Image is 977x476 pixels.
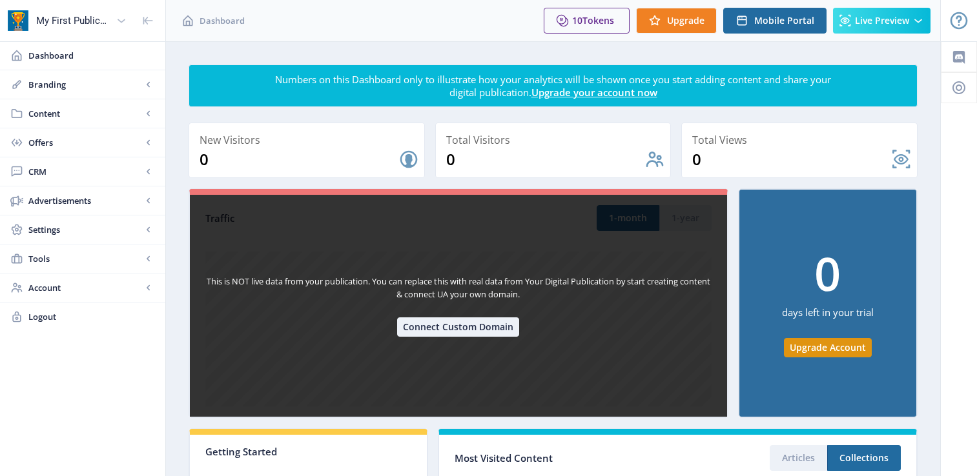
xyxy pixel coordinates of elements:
div: 0 [692,149,891,170]
span: Offers [28,136,142,149]
span: Tools [28,252,142,265]
span: CRM [28,165,142,178]
div: New Visitors [200,131,419,149]
span: Dashboard [200,14,245,27]
button: Mobile Portal [723,8,827,34]
div: My First Publication [36,6,111,35]
div: Total Views [692,131,912,149]
div: Total Visitors [446,131,666,149]
span: Advertisements [28,194,142,207]
img: app-icon.png [8,10,28,31]
div: Numbers on this Dashboard only to illustrate how your analytics will be shown once you start addi... [274,73,832,99]
div: Most Visited Content [455,448,677,468]
button: Upgrade [636,8,717,34]
button: Live Preview [833,8,931,34]
span: Tokens [582,14,614,26]
div: 0 [200,149,398,170]
span: Logout [28,310,155,323]
span: Dashboard [28,49,155,62]
button: 10Tokens [544,8,630,34]
button: Connect Custom Domain [397,317,519,337]
a: Upgrade your account now [531,86,657,99]
div: This is NOT live data from your publication. You can replace this with real data from Your Digita... [205,275,712,317]
button: Collections [827,445,901,471]
div: 0 [446,149,645,170]
button: Upgrade Account [784,338,872,357]
span: Settings [28,223,142,236]
span: Live Preview [855,15,909,26]
span: Content [28,107,142,120]
span: Branding [28,78,142,91]
button: Articles [770,445,827,471]
span: Upgrade [667,15,704,26]
div: Getting Started [205,445,411,458]
div: 0 [814,250,841,296]
span: Account [28,281,142,294]
span: Mobile Portal [754,15,814,26]
div: days left in your trial [782,296,874,338]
